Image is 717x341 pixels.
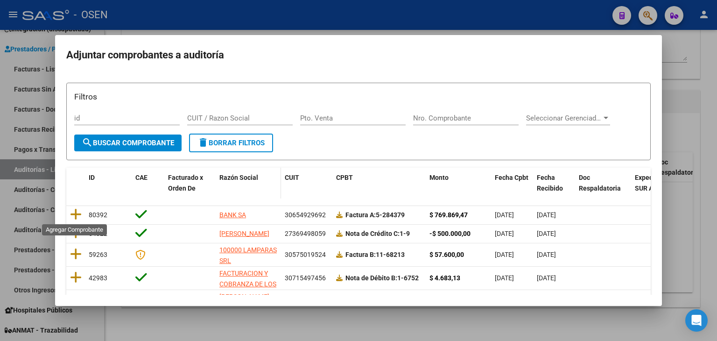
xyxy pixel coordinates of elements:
[426,168,491,199] datatable-header-cell: Monto
[66,46,651,64] h2: Adjuntar comprobantes a auditoría
[135,174,148,181] span: CAE
[429,274,460,282] strong: $ 4.683,13
[285,174,299,181] span: CUIT
[345,211,376,219] span: Factura A:
[631,168,682,199] datatable-header-cell: Expediente SUR Asociado
[345,230,410,237] strong: 1-9
[526,114,602,122] span: Seleccionar Gerenciador
[429,230,471,237] strong: -$ 500.000,00
[332,168,426,199] datatable-header-cell: CPBT
[336,174,353,181] span: CPBT
[89,230,107,237] span: 64322
[495,230,514,237] span: [DATE]
[345,211,405,219] strong: 5-284379
[89,211,107,219] span: 80392
[495,274,514,282] span: [DATE]
[82,139,174,147] span: Buscar Comprobante
[495,251,514,258] span: [DATE]
[219,230,269,237] span: [PERSON_NAME]
[635,174,676,192] span: Expediente SUR Asociado
[285,230,326,237] span: 27369498059
[685,309,708,332] div: Open Intercom Messenger
[281,168,332,199] datatable-header-cell: CUIT
[89,251,107,258] span: 59263
[345,274,397,282] span: Nota de Débito B:
[285,211,326,219] span: 30654929692
[168,174,203,192] span: Facturado x Orden De
[533,168,575,199] datatable-header-cell: Fecha Recibido
[429,211,468,219] strong: $ 769.869,47
[537,251,556,258] span: [DATE]
[537,274,556,282] span: [DATE]
[132,168,164,199] datatable-header-cell: CAE
[491,168,533,199] datatable-header-cell: Fecha Cpbt
[537,174,563,192] span: Fecha Recibido
[285,274,326,282] span: 30715497456
[285,251,326,258] span: 30575019524
[82,137,93,148] mat-icon: search
[345,251,405,258] strong: 11-68213
[345,251,376,258] span: Factura B:
[85,168,132,199] datatable-header-cell: ID
[495,174,528,181] span: Fecha Cpbt
[575,168,631,199] datatable-header-cell: Doc Respaldatoria
[219,174,258,181] span: Razón Social
[197,137,209,148] mat-icon: delete
[345,274,419,282] strong: 1-6752
[219,293,269,311] span: [PERSON_NAME] [PERSON_NAME]
[429,251,464,258] strong: $ 57.600,00
[74,91,643,103] h3: Filtros
[537,211,556,219] span: [DATE]
[495,211,514,219] span: [DATE]
[89,174,95,181] span: ID
[164,168,216,199] datatable-header-cell: Facturado x Orden De
[219,211,246,219] span: BANK SA
[89,274,107,282] span: 42983
[537,230,556,237] span: [DATE]
[197,139,265,147] span: Borrar Filtros
[74,135,182,151] button: Buscar Comprobante
[579,174,621,192] span: Doc Respaldatoria
[219,246,277,264] span: 100000 LAMPARAS SRL
[345,230,400,237] span: Nota de Crédito C:
[216,168,281,199] datatable-header-cell: Razón Social
[429,174,449,181] span: Monto
[219,270,276,309] span: FACTURACION Y COBRANZA DE LOS EFECTORES PUBLICOS S.E.
[189,134,273,152] button: Borrar Filtros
